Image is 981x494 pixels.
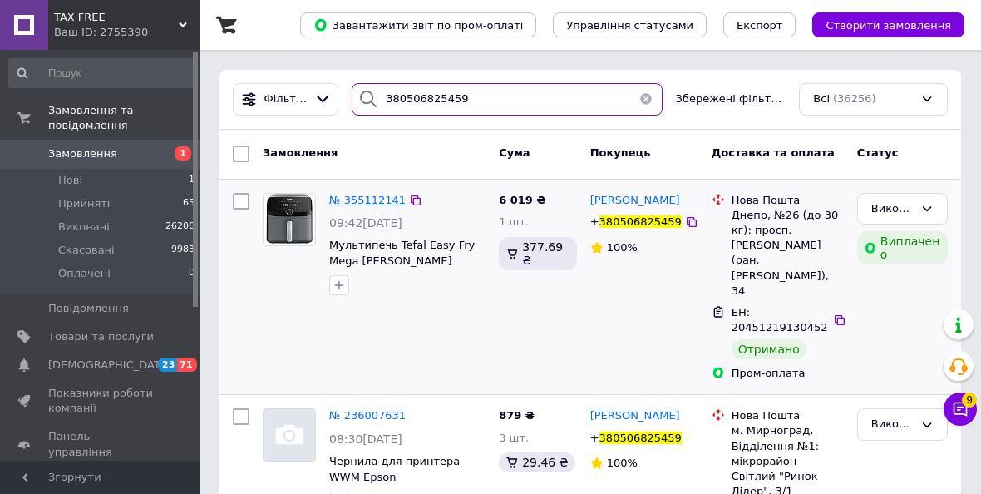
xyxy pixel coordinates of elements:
[158,358,177,372] span: 23
[796,18,964,31] a: Створити замовлення
[857,231,948,264] div: Виплачено
[264,409,315,461] img: Фото товару
[499,146,530,159] span: Cума
[263,193,316,246] a: Фото товару
[264,194,313,245] img: Фото товару
[499,237,577,270] div: 377.69 ₴
[264,91,308,107] span: Фільтри
[566,19,693,32] span: Управління статусами
[499,432,529,444] span: 3 шт.
[8,58,196,88] input: Пошук
[812,12,964,37] button: Створити замовлення
[499,215,529,228] span: 1 шт.
[48,103,200,133] span: Замовлення та повідомлення
[857,146,899,159] span: Статус
[590,408,680,424] a: [PERSON_NAME]
[48,386,154,416] span: Показники роботи компанії
[732,208,844,299] div: Днепр, №26 (до 30 кг): просп. [PERSON_NAME] (ран. [PERSON_NAME]), 34
[607,457,638,469] span: 100%
[732,408,844,423] div: Нова Пошта
[499,409,535,422] span: 879 ₴
[329,239,475,267] a: Мультипечь Tefal Easy Fry Mega [PERSON_NAME]
[590,194,680,206] span: [PERSON_NAME]
[813,91,830,107] span: Всі
[189,266,195,281] span: 0
[177,358,196,372] span: 71
[329,432,402,446] span: 08:30[DATE]
[833,92,876,105] span: (36256)
[590,193,680,209] a: [PERSON_NAME]
[48,301,129,316] span: Повідомлення
[48,358,171,373] span: [DEMOGRAPHIC_DATA]
[499,452,574,472] div: 29.46 ₴
[58,196,110,211] span: Прийняті
[590,432,599,444] span: +
[590,409,680,422] span: [PERSON_NAME]
[329,409,406,422] a: № 236007631
[629,83,663,116] button: Очистить
[676,91,786,107] span: Збережені фільтри:
[871,416,914,433] div: Виконано
[329,216,402,230] span: 09:42[DATE]
[599,215,682,228] span: 380506825459
[607,241,638,254] span: 100%
[189,173,195,188] span: 1
[165,220,195,235] span: 26206
[54,25,200,40] div: Ваш ID: 2755390
[732,366,844,381] div: Пром-оплата
[183,196,195,211] span: 65
[732,339,806,359] div: Отримано
[329,194,406,206] a: № 355112141
[944,393,977,426] button: Чат з покупцем9
[732,193,844,208] div: Нова Пошта
[313,17,523,32] span: Завантажити звіт по пром-оплаті
[737,19,783,32] span: Експорт
[48,429,154,459] span: Панель управління
[300,12,536,37] button: Завантажити звіт по пром-оплаті
[48,146,117,161] span: Замовлення
[263,146,338,159] span: Замовлення
[352,83,662,116] input: Пошук за номером замовлення, ПІБ покупця, номером телефону, Email, номером накладної
[590,215,599,228] span: +
[871,200,914,218] div: Виконано
[58,243,115,258] span: Скасовані
[590,146,651,159] span: Покупець
[58,173,82,188] span: Нові
[723,12,796,37] button: Експорт
[499,194,545,206] span: 6 019 ₴
[826,19,951,32] span: Створити замовлення
[175,146,191,161] span: 1
[54,10,179,25] span: TAX FREE
[171,243,195,258] span: 9983
[599,432,682,444] span: 380506825459
[553,12,707,37] button: Управління статусами
[732,306,828,334] span: ЕН: 20451219130452
[58,266,111,281] span: Оплачені
[48,329,154,344] span: Товари та послуги
[263,408,316,462] a: Фото товару
[962,393,977,408] span: 9
[712,146,835,159] span: Доставка та оплата
[58,220,110,235] span: Виконані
